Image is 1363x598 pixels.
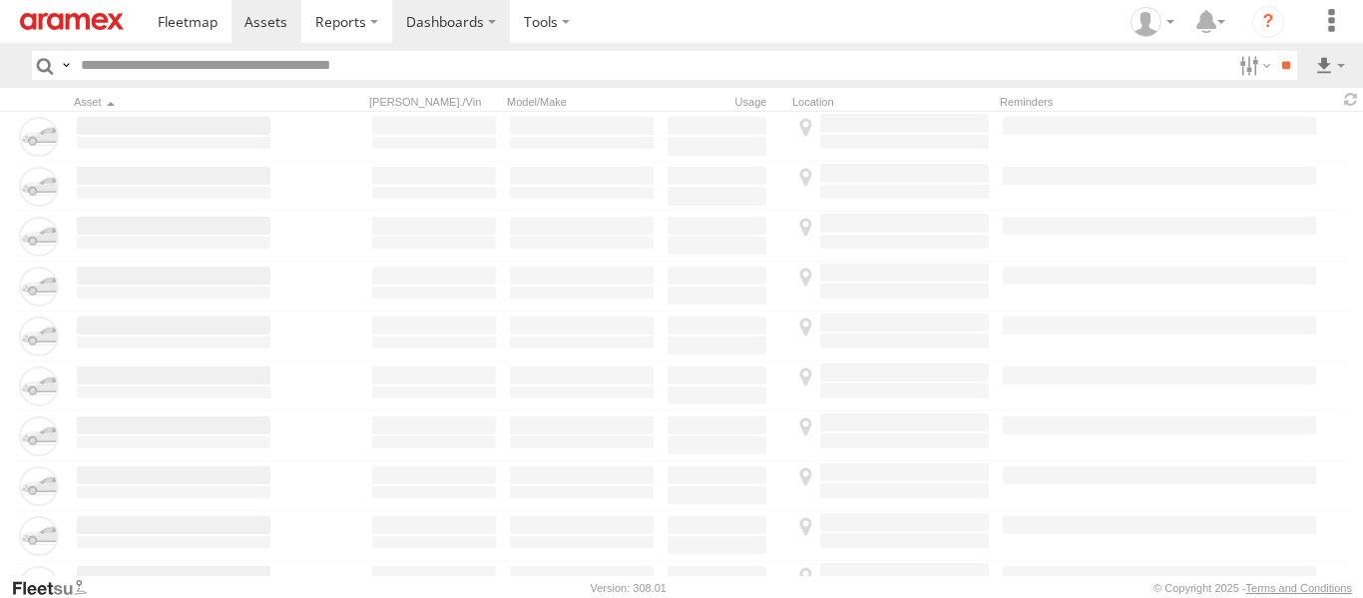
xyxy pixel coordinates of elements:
a: Terms and Conditions [1246,582,1352,594]
div: [PERSON_NAME]./Vin [369,95,499,109]
div: Version: 308.01 [591,582,667,594]
label: Search Filter Options [1231,51,1274,80]
div: Reminders [1000,95,1177,109]
img: aramex-logo.svg [20,13,124,30]
div: Model/Make [507,95,657,109]
div: Click to Sort [74,95,273,109]
div: © Copyright 2025 - [1153,582,1352,594]
span: Refresh [1339,90,1363,109]
a: Visit our Website [11,578,103,598]
label: Export results as... [1313,51,1347,80]
label: Search Query [58,51,74,80]
div: Usage [665,95,784,109]
i: ? [1252,6,1284,38]
div: Location [792,95,992,109]
div: Mazen Siblini [1124,7,1181,37]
